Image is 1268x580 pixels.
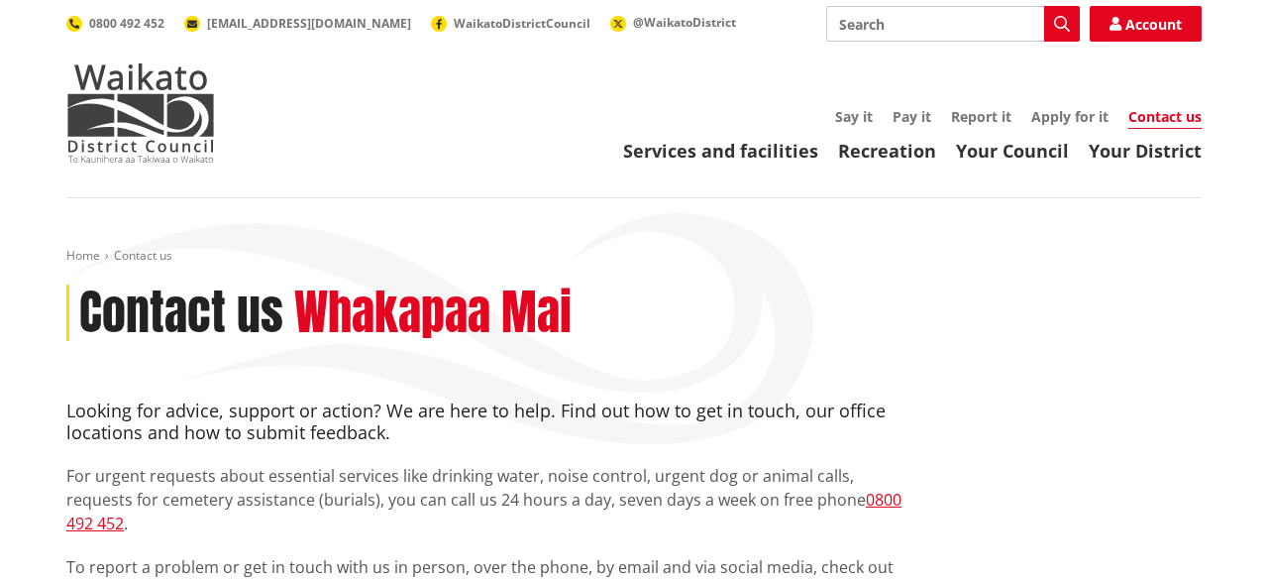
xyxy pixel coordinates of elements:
[826,6,1080,42] input: Search input
[610,14,736,31] a: @WaikatoDistrict
[1089,139,1202,163] a: Your District
[66,15,164,32] a: 0800 492 452
[956,139,1069,163] a: Your Council
[114,247,172,264] span: Contact us
[431,15,590,32] a: WaikatoDistrictCouncil
[89,15,164,32] span: 0800 492 452
[207,15,411,32] span: [EMAIL_ADDRESS][DOMAIN_NAME]
[454,15,590,32] span: WaikatoDistrictCouncil
[835,107,873,126] a: Say it
[893,107,931,126] a: Pay it
[1090,6,1202,42] a: Account
[951,107,1011,126] a: Report it
[1031,107,1109,126] a: Apply for it
[1128,107,1202,129] a: Contact us
[623,139,818,163] a: Services and facilities
[79,285,283,342] h1: Contact us
[66,489,901,534] a: 0800 492 452
[66,248,1202,265] nav: breadcrumb
[66,247,100,264] a: Home
[66,464,910,535] p: For urgent requests about essential services like drinking water, noise control, urgent dog or an...
[633,14,736,31] span: @WaikatoDistrict
[66,401,910,443] h4: Looking for advice, support or action? We are here to help. Find out how to get in touch, our off...
[838,139,936,163] a: Recreation
[184,15,411,32] a: [EMAIL_ADDRESS][DOMAIN_NAME]
[294,285,572,342] h2: Whakapaa Mai
[66,63,215,163] img: Waikato District Council - Te Kaunihera aa Takiwaa o Waikato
